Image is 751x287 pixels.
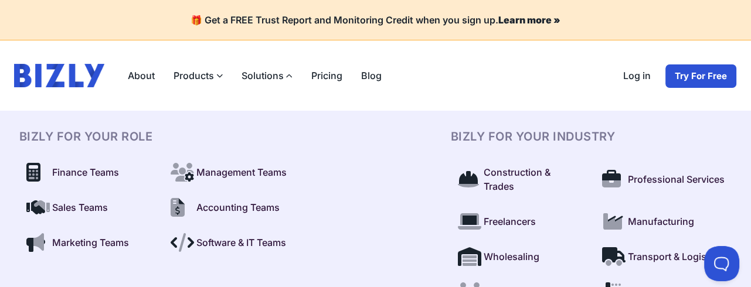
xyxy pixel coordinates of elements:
[451,129,732,144] h3: BIZLY For Your Industry
[196,235,286,250] span: Software & IT Teams
[118,64,164,87] a: About
[451,158,588,200] a: Construction & Trades
[484,214,536,228] span: Freelancers
[19,129,301,144] h3: BIZLY For Your Role
[52,165,119,179] span: Finance Teams
[628,214,694,228] span: Manufacturing
[164,193,301,221] a: Accounting Teams
[52,200,108,214] span: Sales Teams
[19,158,157,186] a: Finance Teams
[628,172,725,186] span: Professional Services
[614,64,660,88] a: Log in
[164,158,301,186] a: Management Teams
[595,158,732,200] a: Professional Services
[484,165,581,193] span: Construction & Trades
[352,64,391,87] a: Blog
[196,200,280,214] span: Accounting Teams
[19,228,157,257] a: Marketing Teams
[498,14,560,26] a: Learn more »
[302,64,352,87] a: Pricing
[232,64,302,87] label: Solutions
[595,242,732,271] a: Transport & Logistics
[14,14,737,26] h4: 🎁 Get a FREE Trust Report and Monitoring Credit when you sign up.
[665,64,737,88] a: Try For Free
[14,64,104,87] img: bizly_logo.svg
[52,235,129,250] span: Marketing Teams
[196,165,287,179] span: Management Teams
[19,193,157,221] a: Sales Teams
[451,207,588,235] a: Freelancers
[484,250,539,264] span: Wholesaling
[451,242,588,271] a: Wholesaling
[595,207,732,235] a: Manufacturing
[164,64,232,87] label: Products
[628,250,722,264] span: Transport & Logistics
[164,228,301,257] a: Software & IT Teams
[704,246,739,281] iframe: Toggle Customer Support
